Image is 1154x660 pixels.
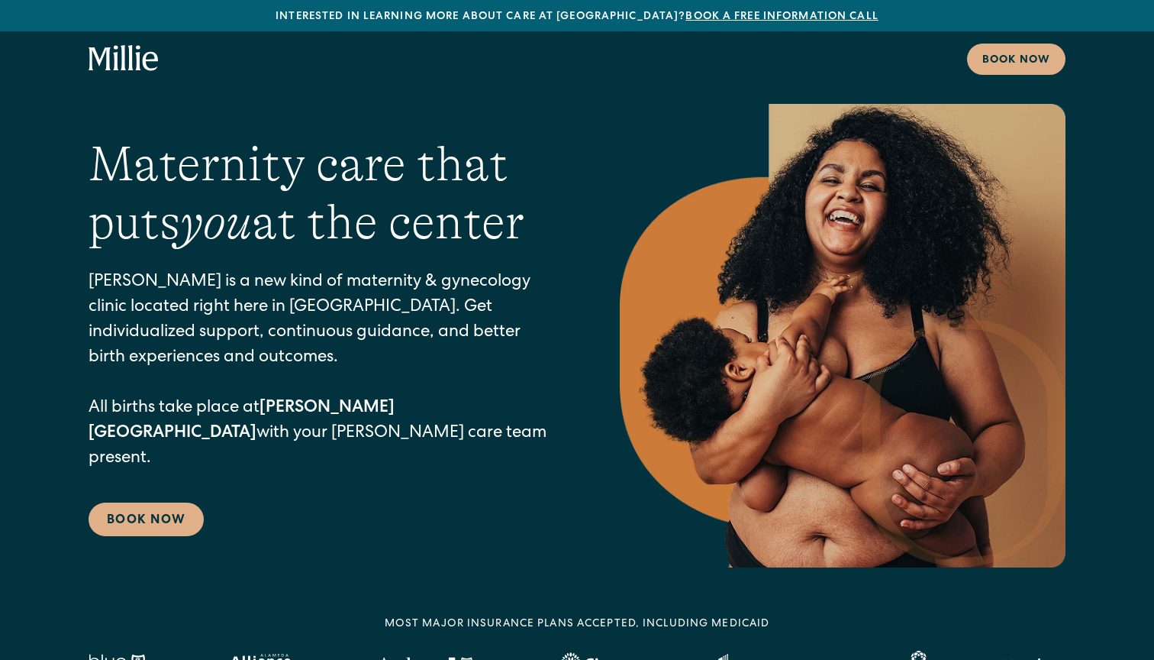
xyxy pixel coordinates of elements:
[685,11,878,22] a: Book a free information call
[180,195,252,250] em: you
[89,270,559,472] p: [PERSON_NAME] is a new kind of maternity & gynecology clinic located right here in [GEOGRAPHIC_DA...
[967,44,1065,75] a: Book now
[620,104,1065,568] img: Smiling mother with her baby in arms, celebrating body positivity and the nurturing bond of postp...
[89,135,559,253] h1: Maternity care that puts at the center
[385,616,770,632] div: MOST MAJOR INSURANCE PLANS ACCEPTED, INCLUDING MEDICAID
[89,503,204,536] a: Book Now
[982,53,1050,69] div: Book now
[89,45,159,73] a: home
